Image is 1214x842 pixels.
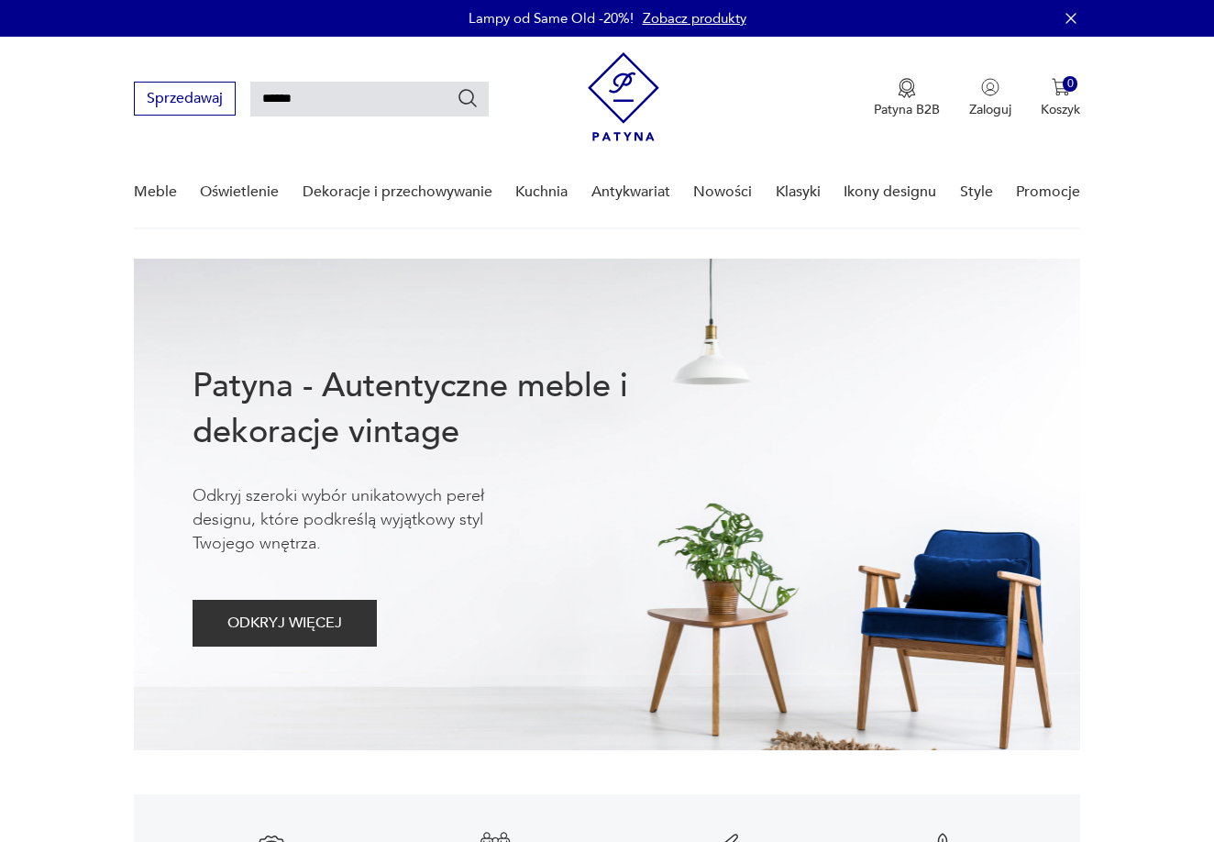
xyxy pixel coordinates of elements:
img: Ikona koszyka [1052,78,1070,96]
button: ODKRYJ WIĘCEJ [193,600,377,647]
a: ODKRYJ WIĘCEJ [193,618,377,631]
a: Antykwariat [591,157,670,227]
a: Meble [134,157,177,227]
p: Odkryj szeroki wybór unikatowych pereł designu, które podkreślą wyjątkowy styl Twojego wnętrza. [193,484,541,556]
a: Ikony designu [844,157,936,227]
a: Nowości [693,157,752,227]
button: Zaloguj [969,78,1011,118]
a: Ikona medaluPatyna B2B [874,78,940,118]
p: Koszyk [1041,101,1080,118]
a: Zobacz produkty [643,9,746,28]
p: Zaloguj [969,101,1011,118]
a: Promocje [1016,157,1080,227]
p: Patyna B2B [874,101,940,118]
img: Ikona medalu [898,78,916,98]
a: Dekoracje i przechowywanie [303,157,492,227]
div: 0 [1063,76,1078,92]
img: Patyna - sklep z meblami i dekoracjami vintage [588,52,659,141]
h1: Patyna - Autentyczne meble i dekoracje vintage [193,363,688,455]
a: Sprzedawaj [134,94,236,106]
button: Szukaj [457,87,479,109]
button: Sprzedawaj [134,82,236,116]
a: Style [960,157,993,227]
img: Ikonka użytkownika [981,78,999,96]
a: Kuchnia [515,157,568,227]
p: Lampy od Same Old -20%! [469,9,634,28]
a: Klasyki [776,157,821,227]
button: Patyna B2B [874,78,940,118]
a: Oświetlenie [200,157,279,227]
button: 0Koszyk [1041,78,1080,118]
